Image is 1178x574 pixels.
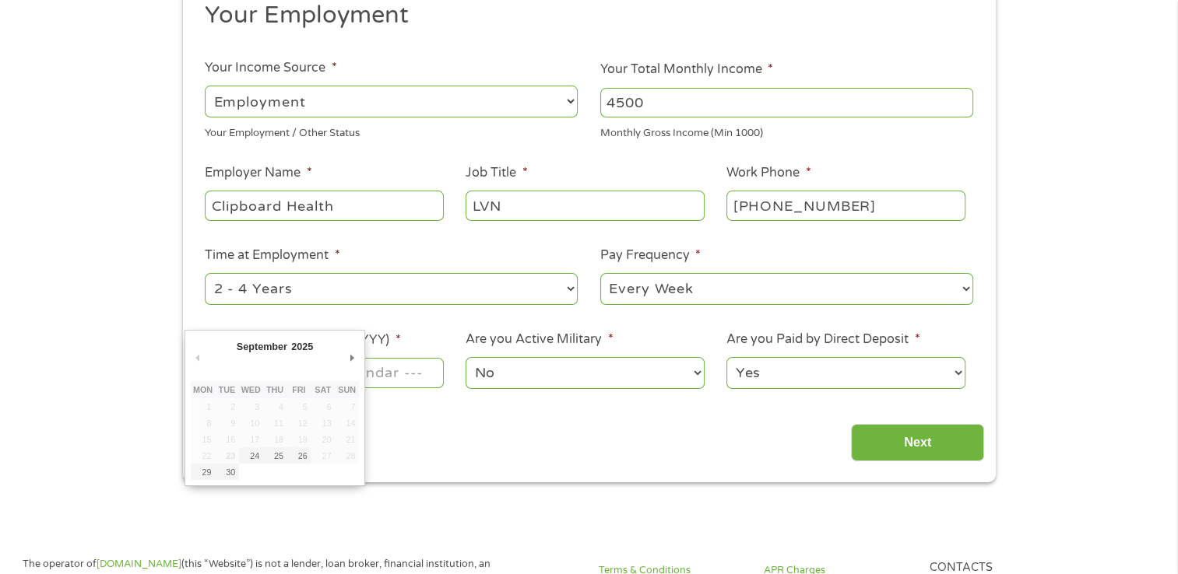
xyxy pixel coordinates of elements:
[191,348,205,369] button: Previous Month
[205,191,443,220] input: Walmart
[726,191,965,220] input: (231) 754-4010
[205,165,311,181] label: Employer Name
[466,165,527,181] label: Job Title
[239,447,263,464] button: 24
[726,165,811,181] label: Work Phone
[193,385,213,394] abbr: Monday
[600,88,973,117] input: 1800
[338,385,356,394] abbr: Sunday
[726,331,920,348] label: Are you Paid by Direct Deposit
[191,464,215,480] button: 29
[219,385,236,394] abbr: Tuesday
[290,336,315,357] div: 2025
[600,61,773,78] label: Your Total Monthly Income
[345,348,359,369] button: Next Month
[600,121,973,142] div: Monthly Gross Income (Min 1000)
[263,447,287,464] button: 25
[234,336,289,357] div: September
[292,385,305,394] abbr: Friday
[600,247,701,264] label: Pay Frequency
[205,60,336,76] label: Your Income Source
[97,558,181,570] a: [DOMAIN_NAME]
[241,385,261,394] abbr: Wednesday
[205,247,339,264] label: Time at Employment
[466,331,613,348] label: Are you Active Military
[466,191,704,220] input: Cashier
[315,385,331,394] abbr: Saturday
[266,385,283,394] abbr: Thursday
[851,424,984,462] input: Next
[215,464,239,480] button: 30
[287,447,311,464] button: 26
[205,121,578,142] div: Your Employment / Other Status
